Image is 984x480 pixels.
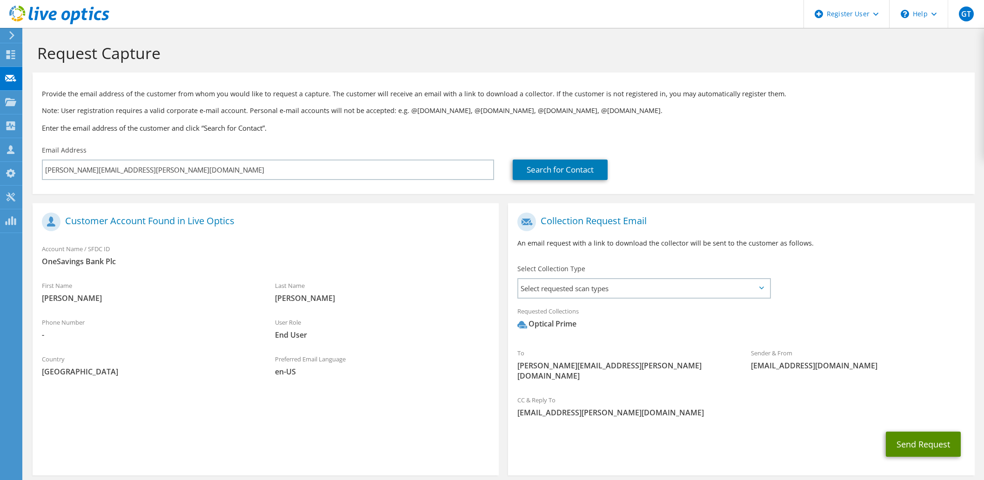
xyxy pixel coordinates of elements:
svg: \n [901,10,909,18]
h1: Collection Request Email [517,213,960,231]
span: [PERSON_NAME] [42,293,256,303]
span: Select requested scan types [518,279,769,298]
span: en-US [275,367,489,377]
div: Account Name / SFDC ID [33,239,499,271]
h1: Request Capture [37,43,965,63]
span: - [42,330,256,340]
div: Requested Collections [508,301,974,339]
a: Search for Contact [513,160,608,180]
div: Last Name [266,276,499,308]
h3: Enter the email address of the customer and click “Search for Contact”. [42,123,965,133]
div: Country [33,349,266,381]
p: Note: User registration requires a valid corporate e-mail account. Personal e-mail accounts will ... [42,106,965,116]
h1: Customer Account Found in Live Optics [42,213,485,231]
span: [EMAIL_ADDRESS][DOMAIN_NAME] [751,360,965,371]
div: Optical Prime [517,319,576,329]
p: Provide the email address of the customer from whom you would like to request a capture. The cust... [42,89,965,99]
div: User Role [266,313,499,345]
div: To [508,343,741,386]
label: Email Address [42,146,87,155]
div: Sender & From [742,343,975,375]
div: Preferred Email Language [266,349,499,381]
span: [GEOGRAPHIC_DATA] [42,367,256,377]
span: [PERSON_NAME][EMAIL_ADDRESS][PERSON_NAME][DOMAIN_NAME] [517,360,732,381]
span: GT [959,7,974,21]
button: Send Request [886,432,961,457]
span: [PERSON_NAME] [275,293,489,303]
div: Phone Number [33,313,266,345]
div: CC & Reply To [508,390,974,422]
div: First Name [33,276,266,308]
p: An email request with a link to download the collector will be sent to the customer as follows. [517,238,965,248]
label: Select Collection Type [517,264,585,273]
span: End User [275,330,489,340]
span: OneSavings Bank Plc [42,256,489,267]
span: [EMAIL_ADDRESS][PERSON_NAME][DOMAIN_NAME] [517,407,965,418]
